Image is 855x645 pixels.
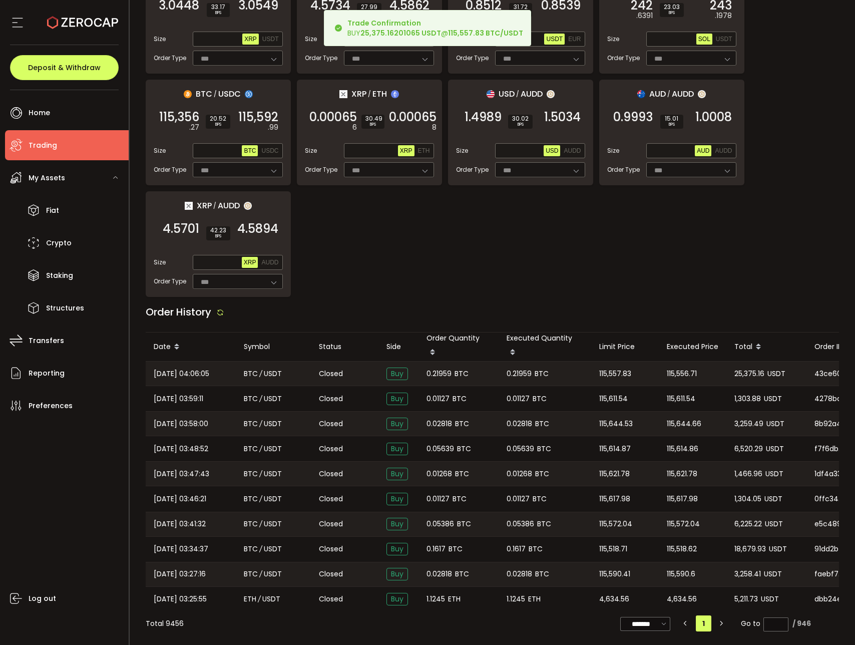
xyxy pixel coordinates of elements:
[262,36,279,43] span: USDT
[154,258,166,267] span: Size
[521,88,543,100] span: AUDD
[715,11,732,21] em: .1978
[347,18,523,38] div: BUY @
[664,4,680,10] span: 23.03
[210,233,226,239] i: BPS
[546,36,563,43] span: USDT
[259,468,262,480] em: /
[154,35,166,44] span: Size
[607,146,619,155] span: Size
[599,518,632,530] span: 115,572.04
[398,145,414,156] button: XRP
[305,54,337,63] span: Order Type
[211,4,226,10] span: 33.17
[319,519,343,529] span: Closed
[566,34,583,45] button: EUR
[765,468,783,480] span: USDT
[244,259,256,266] span: XRP
[259,493,262,505] em: /
[695,145,711,156] button: AUD
[535,568,549,580] span: BTC
[426,443,454,455] span: 0.05639
[667,418,701,430] span: 115,644.66
[46,301,84,315] span: Structures
[29,399,73,413] span: Preferences
[351,88,366,100] span: XRP
[262,593,280,605] span: USDT
[764,493,782,505] span: USDT
[697,147,709,154] span: AUD
[365,122,380,128] i: BPS
[361,4,377,10] span: 27.99
[457,518,471,530] span: BTC
[319,569,343,579] span: Closed
[544,34,565,45] button: USDT
[154,593,207,605] span: [DATE] 03:25:55
[814,394,846,404] span: 4278ba4f-7296-45b0-8b58-0f25933ec679
[389,112,437,122] span: 0.00065
[305,146,317,155] span: Size
[264,418,282,430] span: USDT
[154,368,209,380] span: [DATE] 04:06:05
[264,443,282,455] span: USDT
[714,34,734,45] button: USDT
[244,493,258,505] span: BTC
[544,112,581,122] span: 1.5034
[455,418,469,430] span: BTC
[499,333,591,361] div: Executed Quantity
[599,593,629,605] span: 4,634.56
[264,368,282,380] span: USDT
[319,394,343,404] span: Closed
[695,112,732,122] span: 1.0008
[734,568,761,580] span: 3,258.41
[319,594,343,604] span: Closed
[214,90,217,99] em: /
[736,537,855,645] iframe: Chat Widget
[734,368,764,380] span: 25,375.16
[210,227,226,233] span: 42.23
[236,341,311,353] div: Symbol
[734,518,762,530] span: 6,225.22
[258,593,261,605] em: /
[814,494,846,504] span: 0ffc34d0-62e2-4567-b8f7-6507a0f9f7b6
[264,518,282,530] span: USDT
[814,469,846,479] span: 1df4a333-a608-4f86-97d5-4f6d3acaf351
[146,618,184,629] div: Total 9456
[466,1,502,11] span: 0.8512
[564,147,581,154] span: AUDD
[259,393,262,405] em: /
[305,35,317,44] span: Size
[418,147,430,154] span: ETH
[154,568,206,580] span: [DATE] 03:27:16
[599,543,627,555] span: 115,518.71
[664,116,679,122] span: 15.01
[726,339,806,356] div: Total
[533,493,547,505] span: BTC
[154,443,208,455] span: [DATE] 03:48:52
[154,165,186,174] span: Order Type
[432,122,437,133] em: 8
[310,1,350,11] span: 4.5734
[319,369,343,379] span: Closed
[426,468,452,480] span: 0.01268
[386,393,408,405] span: Buy
[456,54,489,63] span: Order Type
[244,147,256,154] span: BTC
[319,419,343,429] span: Closed
[259,257,280,268] button: AUDD
[154,468,209,480] span: [DATE] 03:47:43
[734,493,761,505] span: 1,304.05
[636,11,653,21] em: .6391
[456,146,468,155] span: Size
[244,36,257,43] span: XRP
[649,88,666,100] span: AUD
[311,341,378,353] div: Status
[507,418,532,430] span: 0.02818
[599,418,633,430] span: 115,644.53
[154,146,166,155] span: Size
[339,90,347,98] img: xrp_portfolio.png
[599,393,628,405] span: 115,611.54
[352,122,357,133] em: 6
[546,147,558,154] span: USD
